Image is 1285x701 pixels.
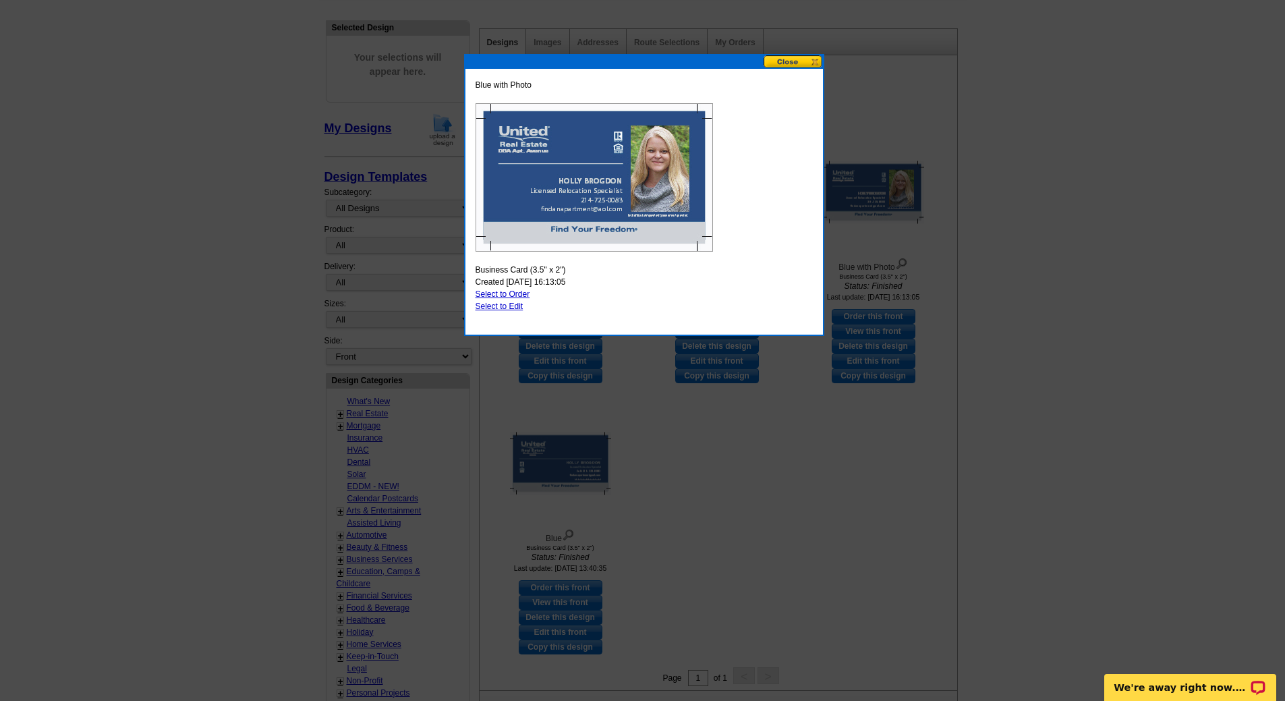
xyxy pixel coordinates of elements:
span: Blue with Photo [476,79,532,91]
span: Business Card (3.5" x 2") [476,264,566,276]
iframe: LiveChat chat widget [1095,658,1285,701]
a: Select to Order [476,289,530,299]
span: Created [DATE] 16:13:05 [476,276,566,288]
a: Select to Edit [476,302,523,311]
img: large-thumb.jpg [476,103,713,252]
